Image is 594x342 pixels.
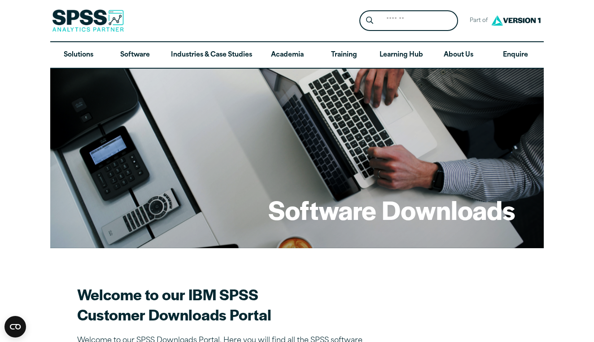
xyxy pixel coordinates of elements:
form: Site Header Search Form [359,10,458,31]
a: Academia [259,42,316,68]
button: Open CMP widget [4,316,26,338]
a: About Us [430,42,487,68]
img: Version1 Logo [489,12,543,29]
a: Solutions [50,42,107,68]
a: Industries & Case Studies [164,42,259,68]
a: Software [107,42,163,68]
h2: Welcome to our IBM SPSS Customer Downloads Portal [77,284,391,324]
span: Part of [465,14,489,27]
a: Enquire [487,42,544,68]
img: SPSS Analytics Partner [52,9,124,32]
button: Search magnifying glass icon [362,13,378,29]
a: Training [316,42,372,68]
a: Learning Hub [372,42,430,68]
svg: Search magnifying glass icon [366,17,373,24]
nav: Desktop version of site main menu [50,42,544,68]
h1: Software Downloads [268,192,515,227]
